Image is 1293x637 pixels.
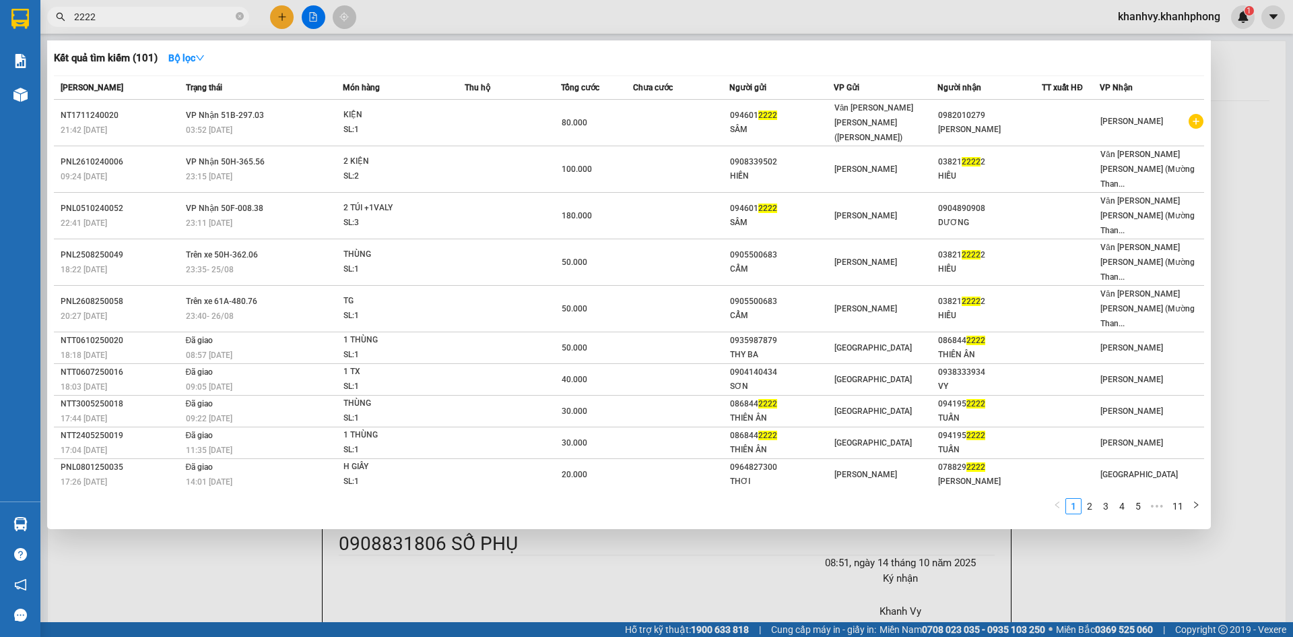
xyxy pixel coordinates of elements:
span: right [1192,501,1200,509]
div: SL: 1 [343,411,444,426]
span: 30.000 [562,406,587,416]
span: 2222 [758,111,777,120]
span: left [1053,501,1061,509]
span: 18:22 [DATE] [61,265,107,274]
a: 5 [1131,499,1146,514]
div: 0905500683 [730,295,833,309]
li: 11 [1168,498,1188,514]
div: HIẾU [938,169,1041,183]
li: Next 5 Pages [1146,498,1168,514]
span: 20.000 [562,470,587,479]
span: 22:41 [DATE] [61,218,107,228]
span: [GEOGRAPHIC_DATA] [834,438,912,448]
img: warehouse-icon [13,517,28,531]
div: SL: 1 [343,123,444,138]
button: Bộ lọcdown [158,47,215,69]
span: Văn [PERSON_NAME] [PERSON_NAME] (Mường Than... [1100,243,1195,282]
span: 08:57 [DATE] [186,351,232,360]
span: VP Nhận 50F-008.38 [186,204,263,213]
span: 20:27 [DATE] [61,311,107,321]
span: 2222 [758,431,777,440]
span: Trên xe 50H-362.06 [186,250,258,260]
div: 03821 2 [938,295,1041,309]
span: 50.000 [562,257,587,267]
div: NT1711240020 [61,109,182,123]
div: PNL0801250035 [61,460,182,475]
span: Văn [PERSON_NAME] [PERSON_NAME] (Mường Than... [1100,289,1195,328]
button: left [1049,498,1065,514]
div: 0982010279 [938,109,1041,123]
div: 0908339502 [730,155,833,169]
span: 80.000 [562,118,587,127]
span: TT xuất HĐ [1042,83,1083,92]
span: search [56,12,65,22]
div: TUẤN [938,411,1041,425]
span: 23:35 - 25/08 [186,265,234,274]
input: Tìm tên, số ĐT hoặc mã đơn [74,9,233,24]
span: 23:40 - 26/08 [186,311,234,321]
div: H GIẤY [343,460,444,475]
span: close-circle [236,12,244,20]
div: 03821 2 [938,155,1041,169]
div: SL: 1 [343,348,444,363]
div: SL: 1 [343,309,444,324]
span: 03:52 [DATE] [186,125,232,135]
li: 3 [1098,498,1114,514]
span: 23:15 [DATE] [186,172,232,181]
span: message [14,609,27,621]
span: VP Nhận 51B-297.03 [186,111,264,120]
li: 4 [1114,498,1130,514]
span: Văn [PERSON_NAME] [PERSON_NAME] (Mường Than... [1100,150,1195,189]
span: Người nhận [937,83,981,92]
strong: Bộ lọc [168,53,205,63]
div: SL: 1 [343,380,444,394]
div: NTT2405250019 [61,429,182,443]
div: 094601 [730,202,833,216]
span: close-circle [236,11,244,24]
span: 30.000 [562,438,587,448]
span: 14:01 [DATE] [186,477,232,487]
div: NTT0610250020 [61,334,182,348]
div: SL: 3 [343,216,444,231]
span: [GEOGRAPHIC_DATA] [1100,470,1178,479]
span: [PERSON_NAME] [834,164,897,174]
div: SÂM [730,216,833,230]
div: 086844 [730,397,833,411]
div: HIẾU [938,262,1041,276]
span: 2222 [966,336,985,345]
div: 03821 2 [938,248,1041,262]
div: 0938333934 [938,365,1041,380]
span: Văn [PERSON_NAME] [PERSON_NAME] ([PERSON_NAME]) [834,103,914,142]
div: TG [343,294,444,309]
div: 086844 [938,334,1041,348]
span: [PERSON_NAME] [1100,375,1163,384]
span: Người gửi [729,83,766,92]
a: 2 [1082,499,1097,514]
span: VP Nhận [1100,83,1133,92]
img: solution-icon [13,54,28,68]
a: 11 [1168,499,1187,514]
a: 1 [1066,499,1081,514]
li: Previous Page [1049,498,1065,514]
li: 2 [1082,498,1098,514]
div: PNL2608250058 [61,295,182,309]
span: 18:03 [DATE] [61,382,107,392]
span: [PERSON_NAME] [1100,343,1163,353]
div: SL: 2 [343,169,444,184]
div: THÙNG [343,247,444,262]
div: [PERSON_NAME] [938,475,1041,489]
span: 23:11 [DATE] [186,218,232,228]
div: SL: 1 [343,475,444,489]
span: Đã giao [186,399,213,408]
span: [PERSON_NAME] [1100,406,1163,416]
div: 086844 [730,429,833,443]
div: SƠN [730,380,833,394]
div: CẨM [730,309,833,323]
div: 094601 [730,109,833,123]
span: [GEOGRAPHIC_DATA] [834,375,912,384]
span: VP Nhận 50H-365.56 [186,157,265,166]
div: CẨM [730,262,833,276]
span: 09:24 [DATE] [61,172,107,181]
div: 094195 [938,429,1041,443]
span: 2222 [758,204,777,213]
